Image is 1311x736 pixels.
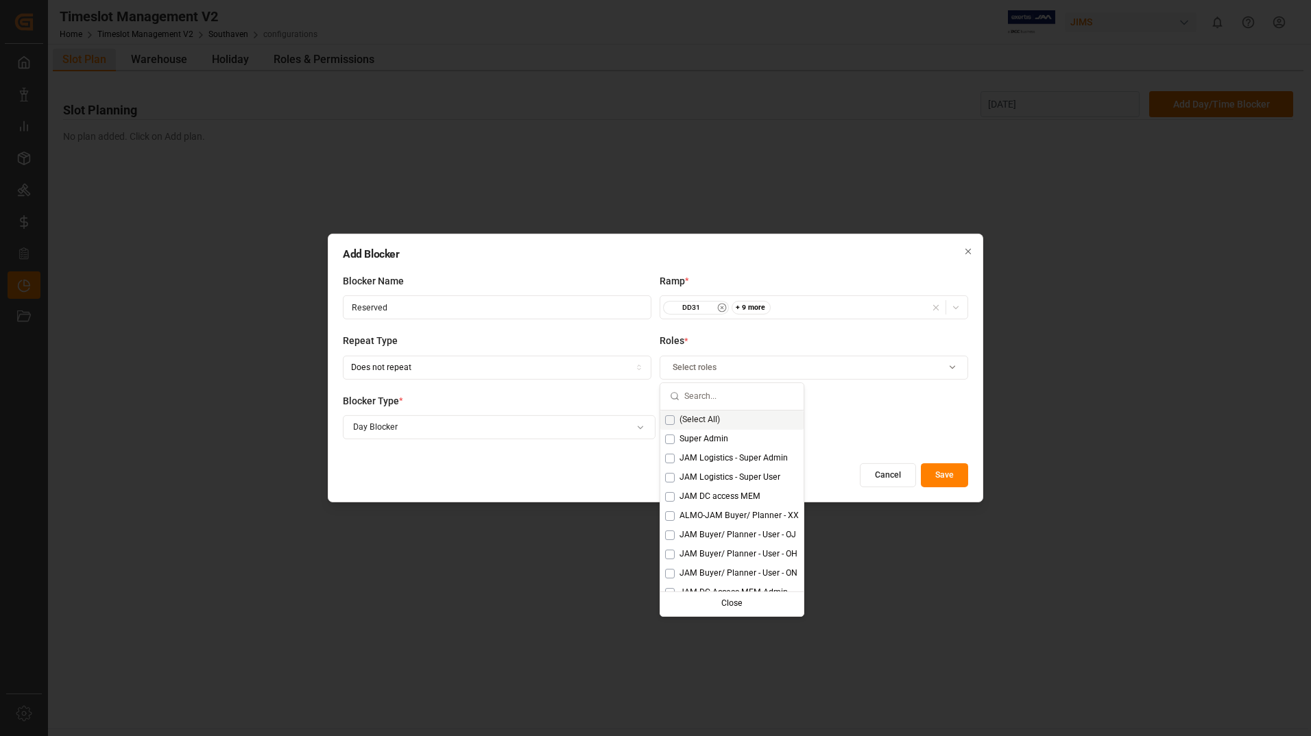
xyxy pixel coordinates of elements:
[679,548,797,561] span: JAM Buyer/ Planner - User - OH
[663,594,802,613] div: Close
[679,433,728,445] span: Super Admin
[660,274,685,289] span: Ramp
[679,414,720,426] span: (Select All)
[660,334,684,348] span: Roles
[679,567,797,580] span: JAM Buyer/ Planner - User - ON
[343,295,651,319] input: Enter name
[679,529,796,541] span: JAM Buyer/ Planner - User - OJ
[660,295,968,319] button: DD31+ 9 more
[860,463,916,487] button: Cancel
[660,410,804,616] div: Suggestions
[343,274,404,289] span: Blocker Name
[921,463,968,487] button: Save
[343,394,399,408] span: Blocker Type
[667,303,715,312] small: DD31
[679,491,760,503] span: JAM DC access MEM
[679,452,788,465] span: JAM Logistics - Super Admin
[679,471,780,484] span: JAM Logistics - Super User
[732,301,773,315] button: + 9 more
[684,383,794,410] input: Search...
[679,510,799,522] span: ALMO-JAM Buyer/ Planner - XX
[660,356,968,380] button: Select roles
[343,249,968,260] h2: Add Blocker
[673,361,717,373] span: Select roles
[351,361,411,373] div: Does not repeat
[343,334,398,348] span: Repeat Type
[679,587,788,599] span: JAM DC Access MEM Admin
[732,301,771,315] div: + 9 more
